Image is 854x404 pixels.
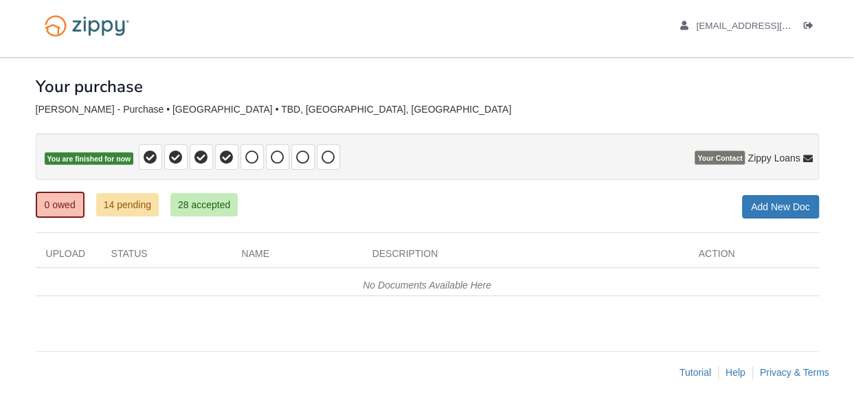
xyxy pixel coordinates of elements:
[36,247,101,267] div: Upload
[36,8,138,43] img: Logo
[232,247,362,267] div: Name
[36,104,819,115] div: [PERSON_NAME] - Purchase • [GEOGRAPHIC_DATA] • TBD, [GEOGRAPHIC_DATA], [GEOGRAPHIC_DATA]
[362,247,688,267] div: Description
[101,247,232,267] div: Status
[760,367,829,378] a: Privacy & Terms
[36,192,85,218] a: 0 owed
[696,21,853,31] span: psirving@msn.com
[680,21,854,34] a: edit profile
[695,151,745,165] span: Your Contact
[170,193,238,216] a: 28 accepted
[45,153,134,166] span: You are finished for now
[804,21,819,34] a: Log out
[36,78,143,96] h1: Your purchase
[96,193,159,216] a: 14 pending
[748,151,800,165] span: Zippy Loans
[679,367,711,378] a: Tutorial
[688,247,819,267] div: Action
[726,367,745,378] a: Help
[363,280,491,291] em: No Documents Available Here
[742,195,819,218] a: Add New Doc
